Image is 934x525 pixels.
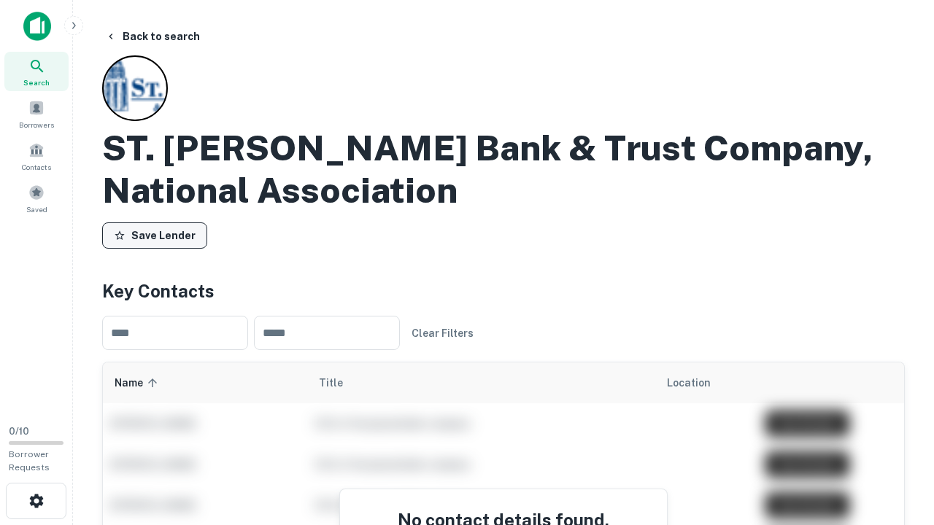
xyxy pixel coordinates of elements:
a: Borrowers [4,94,69,133]
a: Contacts [4,136,69,176]
button: Save Lender [102,222,207,249]
span: 0 / 10 [9,426,29,437]
a: Search [4,52,69,91]
span: Saved [26,203,47,215]
img: capitalize-icon.png [23,12,51,41]
button: Clear Filters [406,320,479,346]
iframe: Chat Widget [861,408,934,478]
h2: ST. [PERSON_NAME] Bank & Trust Company, National Association [102,127,905,211]
span: Borrower Requests [9,449,50,472]
h4: Key Contacts [102,278,905,304]
span: Borrowers [19,119,54,131]
span: Contacts [22,161,51,173]
span: Search [23,77,50,88]
a: Saved [4,179,69,218]
button: Back to search [99,23,206,50]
